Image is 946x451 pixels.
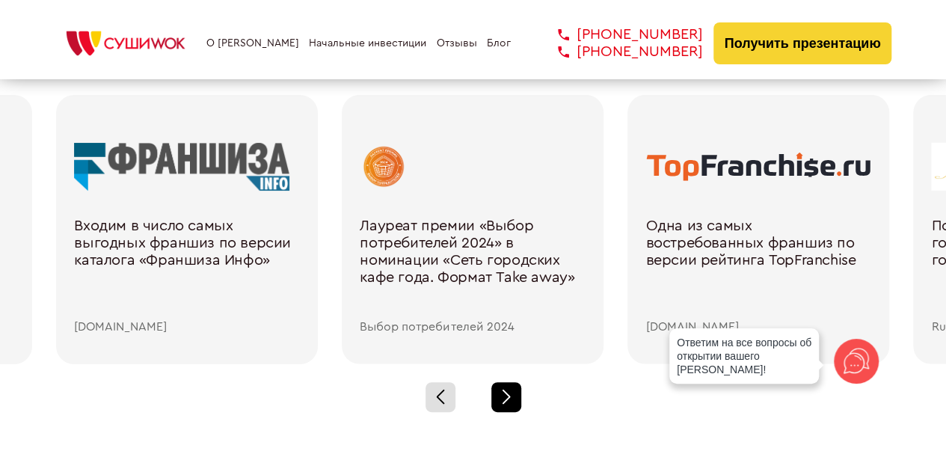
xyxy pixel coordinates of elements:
a: Входим в число самых выгодных франшиз по версии каталога «Франшиза Инфо» [DOMAIN_NAME] [74,143,300,334]
a: О [PERSON_NAME] [206,37,299,49]
a: [PHONE_NUMBER] [535,43,703,61]
div: Лауреат премии «Выбор потребителей 2024» в номинации «Сеть городских кафе года. Формат Take away» [360,218,586,321]
div: [DOMAIN_NAME] [645,320,871,334]
div: [DOMAIN_NAME] [74,320,300,334]
a: Начальные инвестиции [309,37,426,49]
div: Одна из самых востребованных франшиз по версии рейтинга TopFranchise [645,218,871,321]
div: Ответим на все вопросы об открытии вашего [PERSON_NAME]! [669,328,819,384]
div: Выбор потребителей 2024 [360,320,586,334]
button: Получить презентацию [713,22,892,64]
img: СУШИWOK [55,27,197,60]
a: Блог [487,37,511,49]
a: [PHONE_NUMBER] [535,26,703,43]
div: Входим в число самых выгодных франшиз по версии каталога «Франшиза Инфо» [74,218,300,321]
a: Отзывы [437,37,477,49]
